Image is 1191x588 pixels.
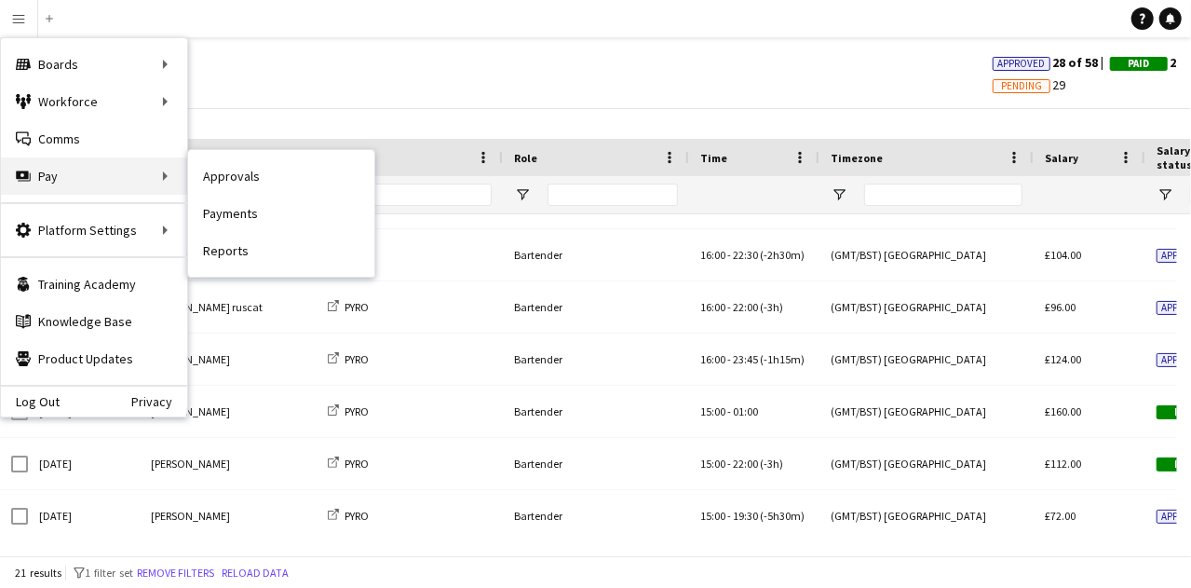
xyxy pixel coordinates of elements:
[819,229,1034,280] div: (GMT/BST) [GEOGRAPHIC_DATA]
[1045,151,1078,165] span: Salary
[328,457,369,471] a: PYRO
[733,404,758,418] span: 01:00
[993,76,1065,93] span: 29
[514,151,537,165] span: Role
[1001,80,1042,92] span: Pending
[140,438,317,489] div: [PERSON_NAME]
[1045,509,1076,523] span: £72.00
[727,404,731,418] span: -
[503,438,689,489] div: Bartender
[1,212,187,249] div: Platform Settings
[760,248,805,262] span: (-2h30m)
[140,386,317,437] div: [PERSON_NAME]
[831,151,883,165] span: Timezone
[28,490,140,541] div: [DATE]
[548,184,678,206] input: Role Filter Input
[188,195,374,232] a: Payments
[345,404,369,418] span: PYRO
[1157,186,1173,203] button: Open Filter Menu
[819,281,1034,333] div: (GMT/BST) [GEOGRAPHIC_DATA]
[864,184,1022,206] input: Timezone Filter Input
[345,352,369,366] span: PYRO
[819,386,1034,437] div: (GMT/BST) [GEOGRAPHIC_DATA]
[700,248,725,262] span: 16:00
[760,457,783,471] span: (-3h)
[727,509,731,523] span: -
[727,248,731,262] span: -
[28,438,140,489] div: [DATE]
[733,509,758,523] span: 19:30
[328,404,369,418] a: PYRO
[700,509,725,523] span: 15:00
[760,352,805,366] span: (-1h15m)
[514,186,531,203] button: Open Filter Menu
[503,490,689,541] div: Bartender
[1,46,187,83] div: Boards
[1045,457,1081,471] span: £112.00
[700,457,725,471] span: 15:00
[1045,352,1081,366] span: £124.00
[345,457,369,471] span: PYRO
[733,457,758,471] span: 22:00
[727,300,731,314] span: -
[1,394,60,409] a: Log Out
[1,340,187,377] a: Product Updates
[727,457,731,471] span: -
[700,151,727,165] span: Time
[503,229,689,280] div: Bartender
[188,232,374,269] a: Reports
[1,266,187,303] a: Training Academy
[328,300,369,314] a: PYRO
[700,404,725,418] span: 15:00
[727,352,731,366] span: -
[993,54,1110,71] span: 28 of 58
[133,563,218,583] button: Remove filters
[503,334,689,385] div: Bartender
[733,352,758,366] span: 23:45
[140,490,317,541] div: [PERSON_NAME]
[345,509,369,523] span: PYRO
[328,352,369,366] a: PYRO
[131,394,187,409] a: Privacy
[140,281,317,333] div: [PERSON_NAME] ruscat
[1,157,187,195] div: Pay
[85,566,133,580] span: 1 filter set
[1,303,187,340] a: Knowledge Base
[1045,404,1081,418] span: £160.00
[819,334,1034,385] div: (GMT/BST) [GEOGRAPHIC_DATA]
[1045,300,1076,314] span: £96.00
[819,438,1034,489] div: (GMT/BST) [GEOGRAPHIC_DATA]
[1129,58,1150,70] span: Paid
[1045,248,1081,262] span: £104.00
[361,184,492,206] input: Board Filter Input
[998,58,1046,70] span: Approved
[328,509,369,523] a: PYRO
[819,490,1034,541] div: (GMT/BST) [GEOGRAPHIC_DATA]
[1,120,187,157] a: Comms
[760,509,805,523] span: (-5h30m)
[1,83,187,120] div: Workforce
[188,157,374,195] a: Approvals
[218,563,292,583] button: Reload data
[831,186,847,203] button: Open Filter Menu
[700,300,725,314] span: 16:00
[345,300,369,314] span: PYRO
[503,281,689,333] div: Bartender
[700,352,725,366] span: 16:00
[503,386,689,437] div: Bartender
[140,334,317,385] div: [PERSON_NAME]
[760,300,783,314] span: (-3h)
[733,248,758,262] span: 22:30
[733,300,758,314] span: 22:00
[1110,54,1176,71] span: 2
